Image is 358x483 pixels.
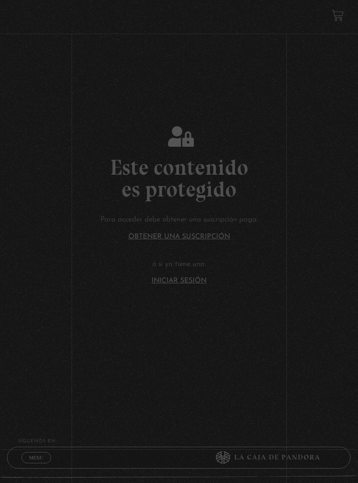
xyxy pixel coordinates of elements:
[128,233,230,240] a: Obtener una suscripción
[18,439,340,444] h4: SÍguenos en:
[29,455,44,460] span: Menu
[151,277,207,284] a: Iniciar Sesión
[26,462,47,469] span: Cerrar
[332,10,344,21] a: View your shopping cart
